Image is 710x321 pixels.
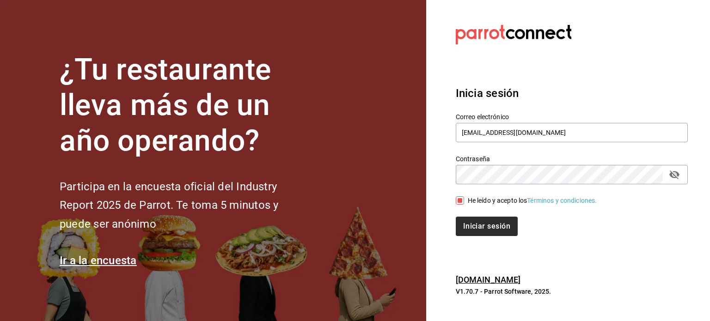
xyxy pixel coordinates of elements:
[60,177,309,234] h2: Participa en la encuesta oficial del Industry Report 2025 de Parrot. Te toma 5 minutos y puede se...
[60,52,309,158] h1: ¿Tu restaurante lleva más de un año operando?
[456,85,688,102] h3: Inicia sesión
[527,197,597,204] a: Términos y condiciones.
[456,217,518,236] button: Iniciar sesión
[468,196,597,206] div: He leído y acepto los
[456,156,688,162] label: Contraseña
[667,167,682,182] button: passwordField
[456,114,688,120] label: Correo electrónico
[456,123,688,142] input: Ingresa tu correo electrónico
[60,254,137,267] a: Ir a la encuesta
[456,275,521,285] a: [DOMAIN_NAME]
[456,287,688,296] p: V1.70.7 - Parrot Software, 2025.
